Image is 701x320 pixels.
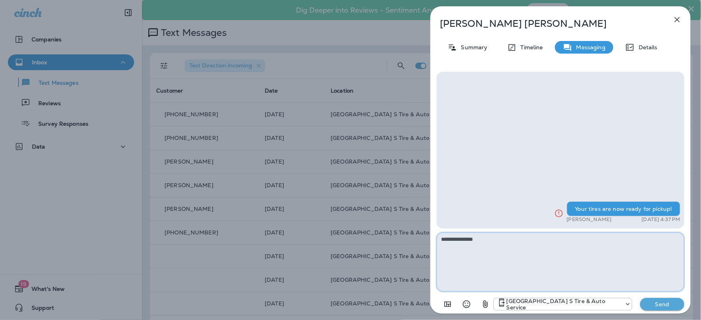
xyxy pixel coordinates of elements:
div: +1 (410) 437-4404 [494,298,632,311]
p: Details [635,44,658,50]
p: Send [646,301,679,308]
p: [PERSON_NAME] [PERSON_NAME] [440,18,655,29]
p: [GEOGRAPHIC_DATA] S Tire & Auto Service [507,298,621,311]
p: Timeline [517,44,543,50]
div: Your tires are now ready for pickup! [567,201,680,216]
button: Select an emoji [459,296,475,312]
p: [DATE] 4:37 PM [642,216,680,223]
button: Send [640,298,684,311]
p: [PERSON_NAME] [567,216,612,223]
p: Messaging [572,44,606,50]
p: Summary [457,44,488,50]
button: Add in a premade template [440,296,456,312]
button: Click for more info [551,205,567,221]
